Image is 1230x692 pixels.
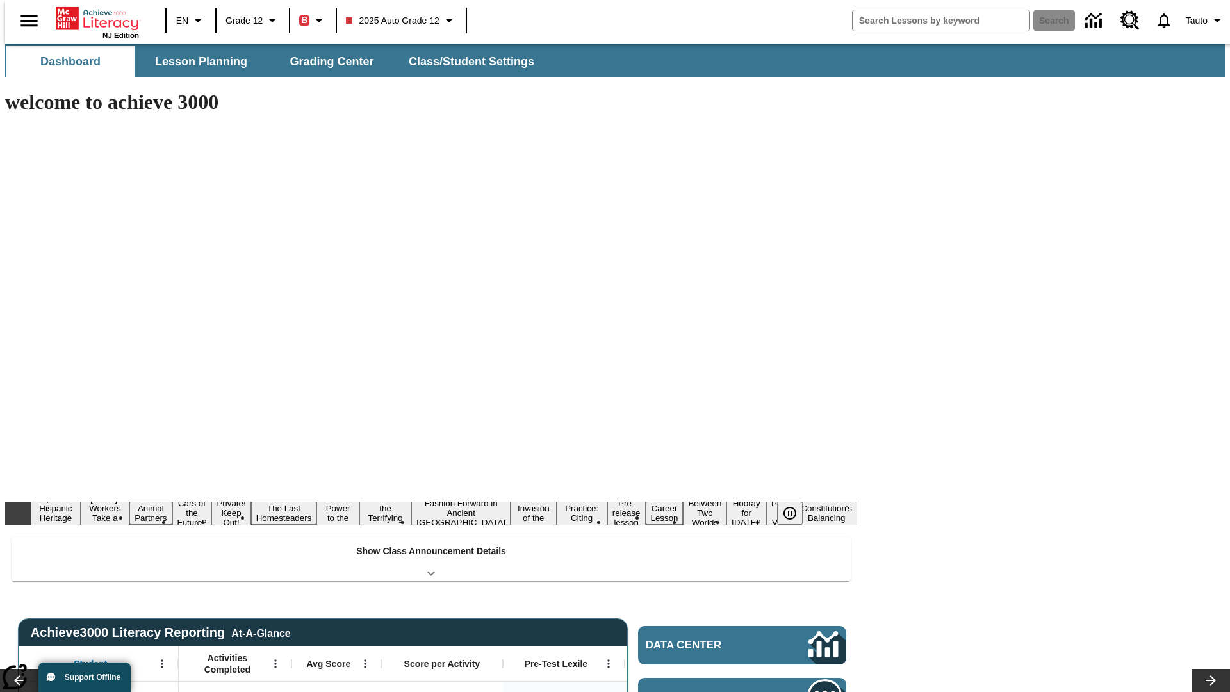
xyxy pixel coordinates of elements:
[316,492,359,534] button: Slide 7 Solar Power to the People
[557,492,607,534] button: Slide 11 Mixed Practice: Citing Evidence
[170,9,211,32] button: Language: EN, Select a language
[81,492,129,534] button: Slide 2 Labor Day: Workers Take a Stand
[74,658,107,670] span: Student
[5,46,546,77] div: SubNavbar
[766,497,796,529] button: Slide 16 Point of View
[185,652,270,675] span: Activities Completed
[1192,669,1230,692] button: Lesson carousel, Next
[268,46,396,77] button: Grading Center
[102,31,139,39] span: NJ Edition
[251,502,317,525] button: Slide 6 The Last Homesteaders
[38,663,131,692] button: Support Offline
[683,497,726,529] button: Slide 14 Between Two Worlds
[172,497,212,529] button: Slide 4 Cars of the Future?
[1113,3,1147,38] a: Resource Center, Will open in new tab
[1147,4,1181,37] a: Notifications
[5,90,857,114] h1: welcome to achieve 3000
[231,625,290,639] div: At-A-Glance
[607,497,646,529] button: Slide 12 Pre-release lesson
[356,654,375,673] button: Open Menu
[796,492,857,534] button: Slide 17 The Constitution's Balancing Act
[1078,3,1113,38] a: Data Center
[306,658,350,670] span: Avg Score
[12,537,851,581] div: Show Class Announcement Details
[599,654,618,673] button: Open Menu
[341,9,461,32] button: Class: 2025 Auto Grade 12, Select your class
[777,502,816,525] div: Pause
[1181,9,1230,32] button: Profile/Settings
[211,497,250,529] button: Slide 5 Private! Keep Out!
[10,2,48,40] button: Open side menu
[137,46,265,77] button: Lesson Planning
[225,14,263,28] span: Grade 12
[398,46,545,77] button: Class/Student Settings
[646,639,766,652] span: Data Center
[220,9,285,32] button: Grade: Grade 12, Select a grade
[853,10,1029,31] input: search field
[638,626,846,664] a: Data Center
[346,14,439,28] span: 2025 Auto Grade 12
[1186,14,1208,28] span: Tauto
[129,502,172,525] button: Slide 3 Animal Partners
[404,658,480,670] span: Score per Activity
[511,492,556,534] button: Slide 10 The Invasion of the Free CD
[294,9,332,32] button: Boost Class color is red. Change class color
[777,502,803,525] button: Pause
[359,492,411,534] button: Slide 8 Attack of the Terrifying Tomatoes
[266,654,285,673] button: Open Menu
[6,46,135,77] button: Dashboard
[56,4,139,39] div: Home
[726,497,766,529] button: Slide 15 Hooray for Constitution Day!
[31,492,81,534] button: Slide 1 ¡Viva Hispanic Heritage Month!
[5,44,1225,77] div: SubNavbar
[152,654,172,673] button: Open Menu
[411,497,511,529] button: Slide 9 Fashion Forward in Ancient Rome
[301,12,307,28] span: B
[356,545,506,558] p: Show Class Announcement Details
[176,14,188,28] span: EN
[525,658,588,670] span: Pre-Test Lexile
[65,673,120,682] span: Support Offline
[646,502,684,525] button: Slide 13 Career Lesson
[31,625,291,640] span: Achieve3000 Literacy Reporting
[56,6,139,31] a: Home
